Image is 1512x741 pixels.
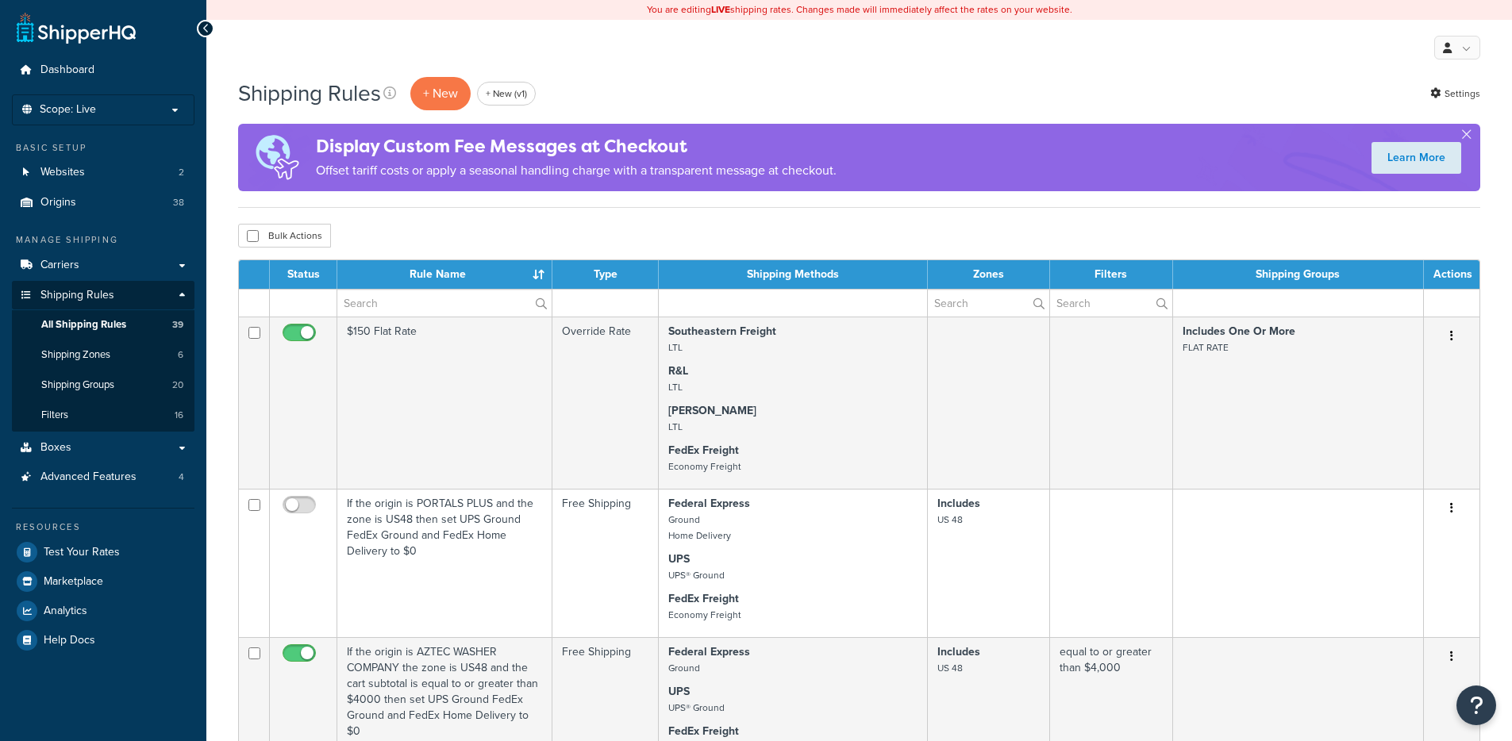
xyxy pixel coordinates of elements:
span: 38 [173,196,184,209]
p: Offset tariff costs or apply a seasonal handling charge with a transparent message at checkout. [316,159,837,182]
div: Manage Shipping [12,233,194,247]
span: Boxes [40,441,71,455]
small: Ground Home Delivery [668,513,731,543]
strong: FedEx Freight [668,590,739,607]
span: Scope: Live [40,103,96,117]
th: Status [270,260,337,289]
li: Shipping Zones [12,340,194,370]
th: Actions [1424,260,1479,289]
th: Zones [928,260,1050,289]
span: Test Your Rates [44,546,120,559]
strong: FedEx Freight [668,723,739,739]
a: + New (v1) [477,82,536,106]
small: FLAT RATE [1183,340,1229,355]
a: Shipping Zones 6 [12,340,194,370]
span: Filters [41,409,68,422]
th: Rule Name : activate to sort column ascending [337,260,552,289]
td: If the origin is PORTALS PLUS and the zone is US48 then set UPS Ground FedEx Ground and FedEx Hom... [337,489,552,637]
strong: Includes [937,643,980,660]
strong: R&L [668,363,688,379]
h1: Shipping Rules [238,78,381,109]
li: All Shipping Rules [12,310,194,340]
span: Dashboard [40,63,94,77]
div: Basic Setup [12,141,194,155]
input: Search [1050,290,1172,317]
button: Bulk Actions [238,224,331,248]
small: LTL [668,340,683,355]
small: UPS® Ground [668,701,725,715]
button: Open Resource Center [1456,685,1496,725]
a: Shipping Groups 20 [12,370,194,400]
a: Boxes [12,433,194,463]
small: US 48 [937,513,963,527]
div: Resources [12,520,194,534]
span: Advanced Features [40,470,137,484]
a: Shipping Rules [12,281,194,310]
a: Test Your Rates [12,538,194,566]
li: Origins [12,188,194,217]
a: Advanced Features 4 [12,463,194,492]
b: LIVE [711,2,730,17]
strong: UPS [668,683,690,700]
small: Ground [668,661,700,675]
a: Learn More [1372,142,1461,174]
small: Economy Freight [668,459,741,474]
td: $150 Flat Rate [337,317,552,489]
small: UPS® Ground [668,568,725,582]
span: 39 [172,318,183,332]
small: LTL [668,380,683,394]
strong: [PERSON_NAME] [668,402,756,419]
span: Shipping Rules [40,289,114,302]
li: Advanced Features [12,463,194,492]
li: Shipping Rules [12,281,194,432]
span: Carriers [40,259,79,272]
span: Analytics [44,605,87,618]
a: Carriers [12,251,194,280]
a: Analytics [12,597,194,625]
th: Type [552,260,659,289]
a: Origins 38 [12,188,194,217]
small: US 48 [937,661,963,675]
p: + New [410,77,471,109]
span: 20 [172,378,183,392]
a: Dashboard [12,56,194,85]
strong: Includes One Or More [1183,323,1295,340]
span: 16 [175,409,183,422]
h4: Display Custom Fee Messages at Checkout [316,133,837,159]
input: Search [337,290,552,317]
th: Shipping Groups [1173,260,1424,289]
td: Free Shipping [552,489,659,637]
span: Shipping Groups [41,378,114,392]
a: ShipperHQ Home [17,12,136,44]
li: Websites [12,158,194,187]
span: Websites [40,166,85,179]
span: 2 [179,166,184,179]
small: LTL [668,420,683,434]
th: Shipping Methods [659,260,928,289]
span: Marketplace [44,575,103,589]
a: Marketplace [12,567,194,596]
a: Settings [1430,83,1480,105]
strong: UPS [668,551,690,567]
li: Shipping Groups [12,370,194,400]
span: 4 [179,470,184,484]
small: Economy Freight [668,608,741,622]
span: Origins [40,196,76,209]
span: Shipping Zones [41,348,110,362]
a: Help Docs [12,626,194,655]
li: Filters [12,401,194,430]
a: Filters 16 [12,401,194,430]
span: Help Docs [44,634,95,647]
span: 6 [178,348,183,362]
input: Search [928,290,1049,317]
a: All Shipping Rules 39 [12,310,194,340]
strong: Federal Express [668,495,750,512]
strong: Includes [937,495,980,512]
strong: Southeastern Freight [668,323,776,340]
